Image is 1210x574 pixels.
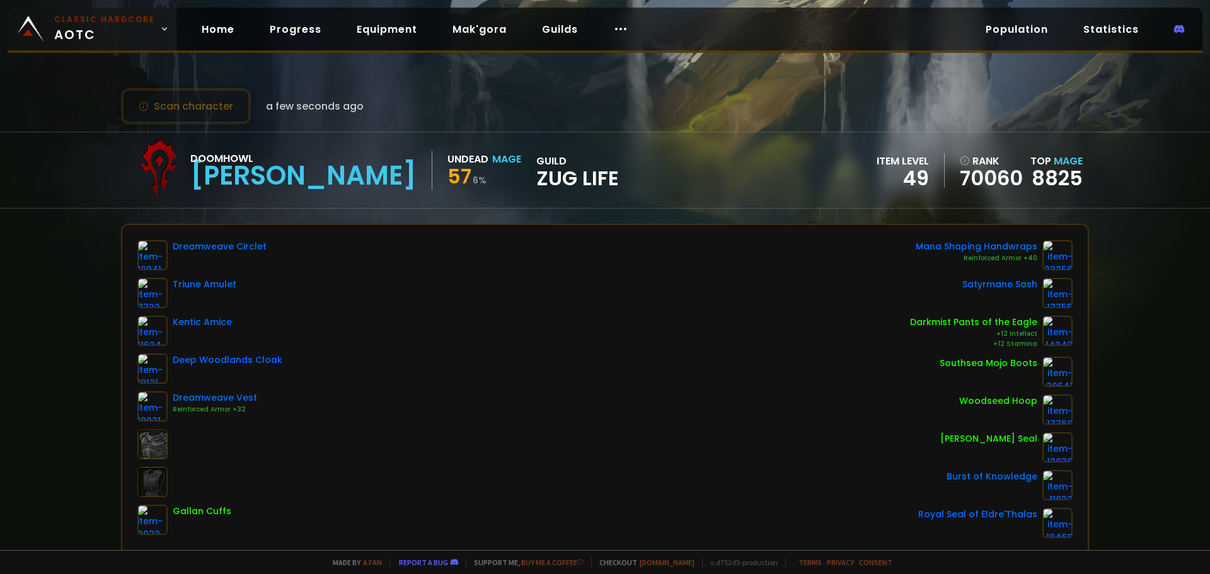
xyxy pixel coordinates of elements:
[798,558,822,567] a: Terms
[173,391,257,405] div: Dreamweave Vest
[492,151,521,167] div: Mage
[536,153,619,188] div: guild
[8,8,176,50] a: Classic HardcoreAOTC
[702,558,778,567] span: v. d752d5 - production
[1032,164,1083,192] a: 8825
[827,558,854,567] a: Privacy
[1042,240,1073,270] img: item-22256
[1042,432,1073,462] img: item-12038
[1042,508,1073,538] img: item-18468
[1030,153,1083,169] div: Top
[940,432,1037,445] div: [PERSON_NAME] Seal
[399,558,448,567] a: Report a bug
[877,169,929,188] div: 49
[266,98,364,114] span: a few seconds ago
[877,153,929,169] div: item level
[192,16,245,42] a: Home
[536,169,619,188] span: Zug Life
[190,151,417,166] div: Doomhowl
[173,353,282,367] div: Deep Woodlands Cloak
[173,405,257,415] div: Reinforced Armor +32
[325,558,382,567] span: Made by
[173,505,231,518] div: Gallan Cuffs
[137,316,168,346] img: item-11624
[137,505,168,535] img: item-2032
[347,16,427,42] a: Equipment
[532,16,588,42] a: Guilds
[54,14,155,44] span: AOTC
[1042,278,1073,308] img: item-17755
[910,316,1037,329] div: Darkmist Pants of the Eagle
[1042,394,1073,425] img: item-17768
[137,240,168,270] img: item-10041
[918,508,1037,521] div: Royal Seal of Eldre'Thalas
[1054,154,1083,168] span: Mage
[260,16,331,42] a: Progress
[960,153,1023,169] div: rank
[473,174,487,187] small: 6 %
[910,329,1037,339] div: +12 Intellect
[591,558,694,567] span: Checkout
[1073,16,1149,42] a: Statistics
[947,470,1037,483] div: Burst of Knowledge
[363,558,382,567] a: a fan
[910,339,1037,349] div: +12 Stamina
[640,558,694,567] a: [DOMAIN_NAME]
[521,558,584,567] a: Buy me a coffee
[959,394,1037,408] div: Woodseed Hoop
[859,558,892,567] a: Consent
[447,151,488,167] div: Undead
[190,166,417,185] div: [PERSON_NAME]
[962,278,1037,291] div: Satyrmane Sash
[173,278,236,291] div: Triune Amulet
[916,240,1037,253] div: Mana Shaping Handwraps
[976,16,1058,42] a: Population
[442,16,517,42] a: Mak'gora
[54,14,155,25] small: Classic Hardcore
[137,353,168,384] img: item-19121
[916,253,1037,263] div: Reinforced Armor +40
[940,357,1037,370] div: Southsea Mojo Boots
[173,240,267,253] div: Dreamweave Circlet
[1042,357,1073,387] img: item-20641
[121,88,251,124] button: Scan character
[173,316,232,329] div: Kentic Amice
[960,169,1023,188] a: 70060
[466,558,584,567] span: Support me,
[447,162,471,190] span: 57
[137,391,168,422] img: item-10021
[1042,316,1073,346] img: item-14242
[1042,470,1073,500] img: item-11832
[137,278,168,308] img: item-7722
